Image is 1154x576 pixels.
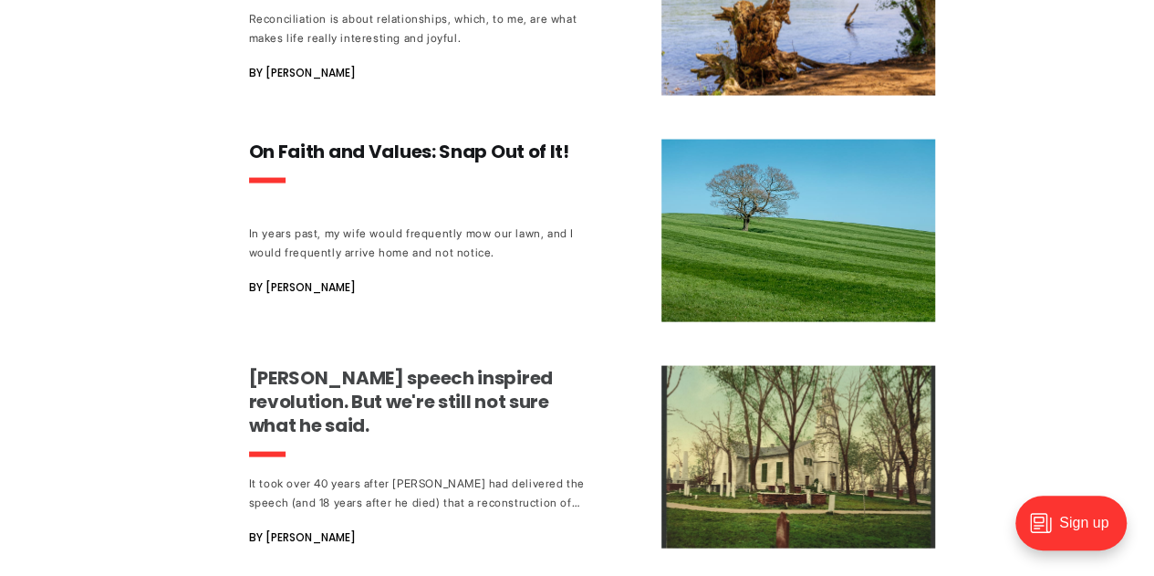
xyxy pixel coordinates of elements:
img: Patrick Henry's speech inspired revolution. But we're still not sure what he said. [661,366,935,549]
img: On Faith and Values: Snap Out of It! [661,140,935,322]
span: By [PERSON_NAME] [249,277,356,298]
div: It took over 40 years after [PERSON_NAME] had delivered the speech (and 18 years after he died) t... [249,474,588,512]
span: By [PERSON_NAME] [249,527,356,549]
div: Reconciliation is about relationships, which, to me, are what makes life really interesting and j... [249,9,588,47]
h3: On Faith and Values: Snap Out of It! [249,140,588,163]
div: In years past, my wife would frequently mow our lawn, and I would frequently arrive home and not ... [249,224,588,262]
iframe: portal-trigger [1000,487,1154,576]
h3: [PERSON_NAME] speech inspired revolution. But we're still not sure what he said. [249,366,588,437]
a: [PERSON_NAME] speech inspired revolution. But we're still not sure what he said. It took over 40 ... [249,366,935,549]
a: On Faith and Values: Snap Out of It! In years past, my wife would frequently mow our lawn, and I ... [249,140,935,322]
span: By [PERSON_NAME] [249,62,356,84]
